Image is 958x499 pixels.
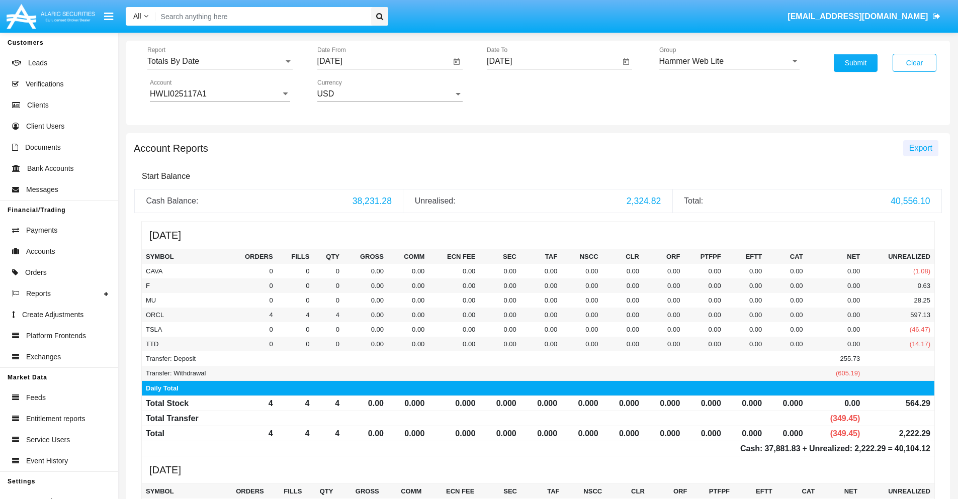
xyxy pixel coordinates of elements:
[277,264,314,278] td: 0
[142,249,227,264] th: Symbol
[227,395,277,411] td: 4
[684,293,725,308] td: 0.00
[26,435,70,445] span: Service Users
[903,140,938,156] button: Export
[725,426,766,441] td: 0.000
[142,264,227,278] td: CAVA
[691,483,734,498] th: PTFPF
[388,337,428,351] td: 0.00
[520,322,561,337] td: 0.00
[388,426,428,441] td: 0.000
[864,337,934,351] td: (14.17)
[343,322,388,337] td: 0.00
[142,322,227,337] td: TSLA
[766,293,807,308] td: 0.00
[313,264,343,278] td: 0
[428,264,479,278] td: 0.00
[564,483,606,498] th: NSCC
[142,483,216,498] th: Symbol
[5,2,97,31] img: Logo image
[725,278,766,293] td: 0.00
[643,293,684,308] td: 0.00
[561,249,602,264] th: NSCC
[479,278,520,293] td: 0.00
[807,278,864,293] td: 0.00
[520,426,561,441] td: 0.000
[807,351,864,366] td: 255.73
[26,414,85,424] span: Entitlement reports
[343,426,388,441] td: 0.00
[766,249,807,264] th: CAT
[142,380,935,395] td: Daily Total
[22,310,83,320] span: Create Adjustments
[142,395,227,411] td: Total Stock
[28,58,47,68] span: Leads
[383,483,426,498] th: Comm
[317,89,334,98] span: USD
[864,395,934,411] td: 564.29
[807,395,864,411] td: 0.00
[26,288,51,299] span: Reports
[25,267,47,278] span: Orders
[864,249,934,264] th: Unrealized
[142,293,227,308] td: MU
[888,444,930,453] span: =
[27,163,74,174] span: Bank Accounts
[388,395,428,411] td: 0.000
[684,395,725,411] td: 0.000
[134,144,208,152] h5: Account Reports
[561,264,602,278] td: 0.00
[479,249,520,264] th: SEC
[388,293,428,308] td: 0.00
[388,308,428,322] td: 0.00
[561,308,602,322] td: 0.00
[415,195,619,207] div: Unrealised:
[643,426,684,441] td: 0.000
[227,249,277,264] th: Orders
[684,264,725,278] td: 0.00
[643,308,684,322] td: 0.00
[227,293,277,308] td: 0
[766,264,807,278] td: 0.00
[26,392,46,403] span: Feeds
[684,426,725,441] td: 0.000
[864,278,934,293] td: 0.63
[684,337,725,351] td: 0.00
[864,293,934,308] td: 28.25
[142,308,227,322] td: ORCL
[725,395,766,411] td: 0.000
[766,395,807,411] td: 0.000
[141,221,935,249] h5: [DATE]
[684,195,883,207] div: Total:
[26,184,58,195] span: Messages
[27,100,49,111] span: Clients
[26,352,61,362] span: Exchanges
[306,483,337,498] th: Qty
[725,337,766,351] td: 0.00
[561,322,602,337] td: 0.00
[478,483,521,498] th: SEC
[643,278,684,293] td: 0.00
[337,483,383,498] th: Gross
[807,308,864,322] td: 0.00
[602,426,643,441] td: 0.000
[684,308,725,322] td: 0.00
[343,293,388,308] td: 0.00
[428,278,479,293] td: 0.00
[277,278,314,293] td: 0
[620,56,632,68] button: Open calendar
[725,322,766,337] td: 0.00
[809,444,886,453] span: Unrealized:
[606,483,649,498] th: CLR
[428,322,479,337] td: 0.00
[25,142,61,153] span: Documents
[156,7,368,26] input: Search
[343,308,388,322] td: 0.00
[277,322,314,337] td: 0
[684,322,725,337] td: 0.00
[313,426,343,441] td: 4
[428,426,479,441] td: 0.000
[807,293,864,308] td: 0.00
[684,278,725,293] td: 0.00
[428,337,479,351] td: 0.00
